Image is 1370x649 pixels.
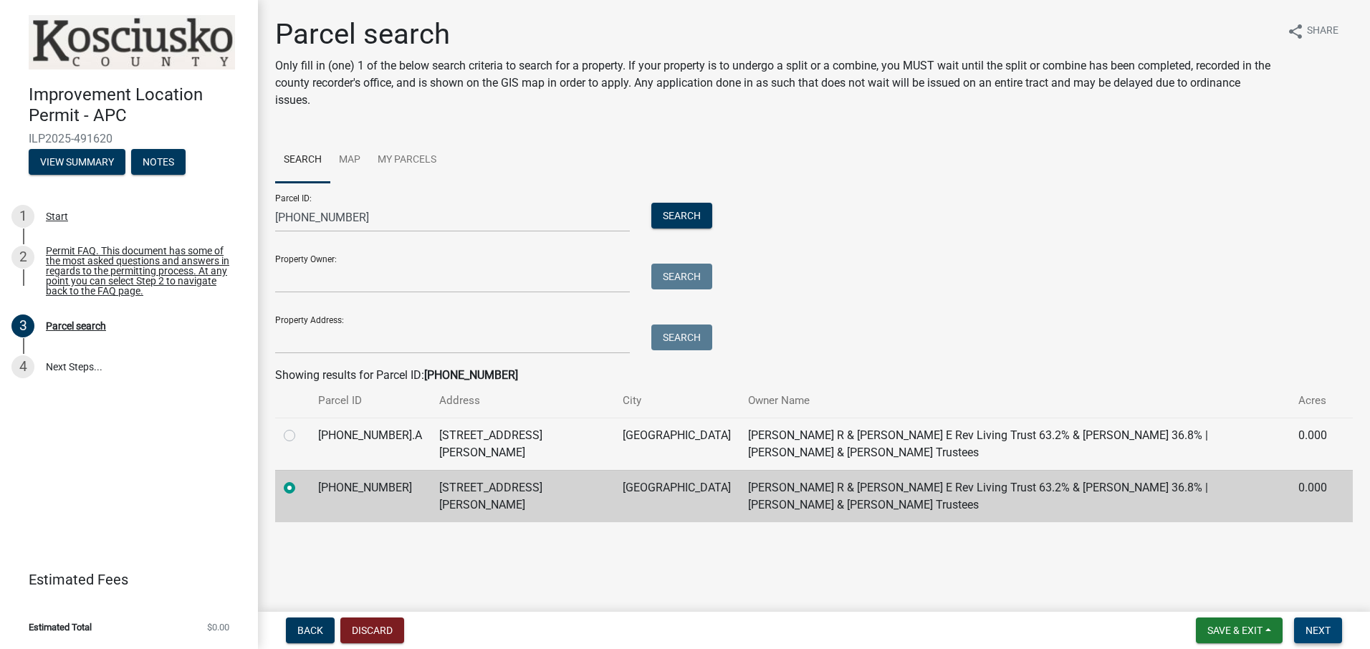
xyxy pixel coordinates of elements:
[46,211,68,221] div: Start
[1275,17,1350,45] button: shareShare
[614,384,739,418] th: City
[739,384,1290,418] th: Owner Name
[431,418,614,470] td: [STREET_ADDRESS][PERSON_NAME]
[29,157,125,168] wm-modal-confirm: Summary
[11,246,34,269] div: 2
[1290,418,1336,470] td: 0.000
[1290,470,1336,522] td: 0.000
[340,617,404,643] button: Discard
[286,617,335,643] button: Back
[614,470,739,522] td: [GEOGRAPHIC_DATA]
[131,157,186,168] wm-modal-confirm: Notes
[11,565,235,594] a: Estimated Fees
[29,622,92,632] span: Estimated Total
[614,418,739,470] td: [GEOGRAPHIC_DATA]
[11,205,34,228] div: 1
[651,264,712,289] button: Search
[310,470,431,522] td: [PHONE_NUMBER]
[739,470,1290,522] td: [PERSON_NAME] R & [PERSON_NAME] E Rev Living Trust 63.2% & [PERSON_NAME] 36.8% | [PERSON_NAME] & ...
[1294,617,1342,643] button: Next
[29,149,125,175] button: View Summary
[275,17,1275,52] h1: Parcel search
[1307,23,1338,40] span: Share
[207,622,229,632] span: $0.00
[1207,625,1263,636] span: Save & Exit
[275,138,330,183] a: Search
[46,321,106,331] div: Parcel search
[11,314,34,337] div: 3
[431,384,614,418] th: Address
[29,132,229,145] span: ILP2025-491620
[46,246,235,296] div: Permit FAQ. This document has some of the most asked questions and answers in regards to the perm...
[431,470,614,522] td: [STREET_ADDRESS][PERSON_NAME]
[330,138,369,183] a: Map
[1306,625,1331,636] span: Next
[11,355,34,378] div: 4
[739,418,1290,470] td: [PERSON_NAME] R & [PERSON_NAME] E Rev Living Trust 63.2% & [PERSON_NAME] 36.8% | [PERSON_NAME] & ...
[651,324,712,350] button: Search
[310,384,431,418] th: Parcel ID
[369,138,445,183] a: My Parcels
[29,15,235,69] img: Kosciusko County, Indiana
[1290,384,1336,418] th: Acres
[297,625,323,636] span: Back
[1287,23,1304,40] i: share
[275,367,1353,384] div: Showing results for Parcel ID:
[131,149,186,175] button: Notes
[310,418,431,470] td: [PHONE_NUMBER].A
[275,57,1275,109] p: Only fill in (one) 1 of the below search criteria to search for a property. If your property is t...
[651,203,712,229] button: Search
[29,85,246,126] h4: Improvement Location Permit - APC
[424,368,518,382] strong: [PHONE_NUMBER]
[1196,617,1283,643] button: Save & Exit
